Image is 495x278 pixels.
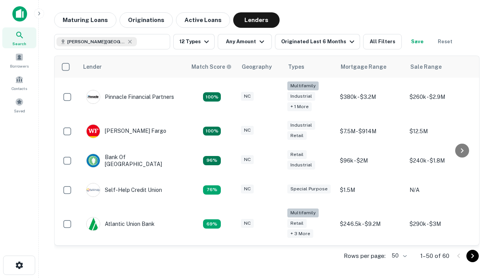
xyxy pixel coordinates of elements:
button: Go to next page [466,250,479,262]
th: Lender [79,56,187,78]
div: Sale Range [410,62,442,71]
button: Originated Last 6 Months [275,34,360,49]
div: Types [288,62,304,71]
button: Maturing Loans [54,12,116,28]
img: picture [87,90,100,103]
span: Search [12,41,26,47]
button: Lenders [233,12,280,28]
div: [PERSON_NAME] Fargo [86,124,166,138]
h6: Match Score [191,63,230,71]
span: Contacts [12,85,27,92]
div: Pinnacle Financial Partners [86,90,174,104]
button: Active Loans [176,12,230,28]
div: Lender [83,62,102,71]
span: Borrowers [10,63,29,69]
td: $12.5M [406,117,475,146]
img: capitalize-icon.png [12,6,27,22]
td: $1.5M [336,175,406,205]
button: All Filters [363,34,402,49]
div: Matching Properties: 26, hasApolloMatch: undefined [203,92,221,102]
div: Atlantic Union Bank [86,217,155,231]
div: Retail [287,131,307,140]
div: Industrial [287,92,315,101]
div: NC [241,92,254,101]
div: Industrial [287,121,315,130]
span: Saved [14,108,25,114]
div: NC [241,185,254,193]
div: Retail [287,219,307,228]
div: Matching Properties: 14, hasApolloMatch: undefined [203,156,221,165]
img: picture [87,183,100,197]
th: Capitalize uses an advanced AI algorithm to match your search with the best lender. The match sco... [187,56,237,78]
div: NC [241,155,254,164]
div: NC [241,219,254,228]
span: [PERSON_NAME][GEOGRAPHIC_DATA], [GEOGRAPHIC_DATA] [67,38,125,45]
td: $290k - $3M [406,205,475,244]
div: Industrial [287,161,315,170]
div: Special Purpose [287,185,331,193]
td: $96k - $2M [336,146,406,175]
div: 50 [389,250,408,261]
td: $7.5M - $914M [336,117,406,146]
a: Borrowers [2,50,36,71]
div: + 1 more [287,102,312,111]
td: $380k - $3.2M [336,78,406,117]
td: $260k - $2.9M [406,78,475,117]
div: Bank Of [GEOGRAPHIC_DATA] [86,154,179,168]
button: Reset [433,34,457,49]
td: $246.5k - $9.2M [336,205,406,244]
div: Retail [287,150,307,159]
div: Geography [242,62,272,71]
img: picture [87,125,100,138]
button: Any Amount [218,34,272,49]
div: Matching Properties: 15, hasApolloMatch: undefined [203,127,221,136]
iframe: Chat Widget [456,216,495,253]
button: Originations [119,12,173,28]
div: + 3 more [287,229,313,238]
div: Matching Properties: 10, hasApolloMatch: undefined [203,219,221,229]
a: Search [2,27,36,48]
div: Self-help Credit Union [86,183,162,197]
div: NC [241,126,254,135]
td: $240k - $1.8M [406,146,475,175]
button: Save your search to get updates of matches that match your search criteria. [405,34,430,49]
img: picture [87,217,100,231]
img: picture [87,154,100,167]
th: Mortgage Range [336,56,406,78]
a: Contacts [2,72,36,93]
p: Rows per page: [344,251,386,261]
div: Matching Properties: 11, hasApolloMatch: undefined [203,185,221,195]
th: Sale Range [406,56,475,78]
div: Originated Last 6 Months [281,37,357,46]
div: Mortgage Range [341,62,386,71]
div: Capitalize uses an advanced AI algorithm to match your search with the best lender. The match sco... [191,63,232,71]
p: 1–50 of 60 [420,251,449,261]
th: Geography [237,56,283,78]
div: Multifamily [287,208,319,217]
button: 12 Types [173,34,215,49]
th: Types [283,56,336,78]
div: Multifamily [287,81,319,90]
td: N/A [406,175,475,205]
a: Saved [2,95,36,115]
